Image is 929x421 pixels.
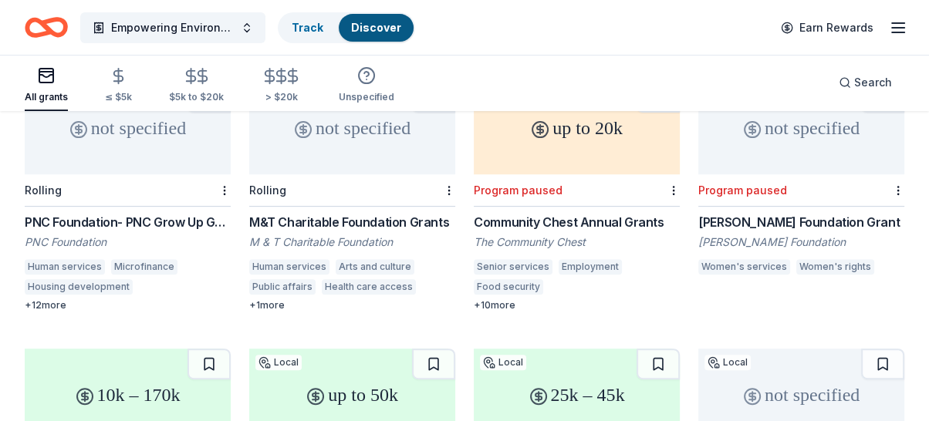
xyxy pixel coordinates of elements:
[796,259,874,274] div: Women's rights
[261,61,302,111] button: > $20k
[474,299,680,312] div: + 10 more
[698,213,904,231] div: [PERSON_NAME] Foundation Grant
[261,91,302,103] div: > $20k
[169,91,224,103] div: $5k to $20k
[25,259,105,274] div: Human services
[826,67,904,98] button: Search
[351,21,401,34] a: Discover
[249,234,455,250] div: M & T Charitable Foundation
[474,82,680,174] div: up to 20k
[249,279,316,295] div: Public affairs
[105,61,132,111] button: ≤ $5k
[339,91,394,103] div: Unspecified
[474,279,543,295] div: Food security
[25,299,231,312] div: + 12 more
[474,82,680,312] a: up to 20kLocalProgram pausedCommunity Chest Annual GrantsThe Community ChestSenior servicesEmploy...
[474,234,680,250] div: The Community Chest
[474,213,680,231] div: Community Chest Annual Grants
[698,234,904,250] div: [PERSON_NAME] Foundation
[25,234,231,250] div: PNC Foundation
[698,259,790,274] div: Women's services
[25,60,68,111] button: All grants
[25,279,133,295] div: Housing development
[322,279,416,295] div: Health care access
[474,184,562,197] div: Program paused
[339,60,394,111] button: Unspecified
[25,91,68,103] div: All grants
[474,259,552,274] div: Senior services
[25,82,231,312] a: not specifiedRollingPNC Foundation- PNC Grow Up GreatPNC FoundationHuman servicesMicrofinanceHous...
[25,9,68,45] a: Home
[25,184,62,197] div: Rolling
[249,82,455,312] a: not specifiedRollingM&T Charitable Foundation GrantsM & T Charitable FoundationHuman servicesArts...
[480,355,526,370] div: Local
[698,184,787,197] div: Program paused
[169,61,224,111] button: $5k to $20k
[772,14,883,42] a: Earn Rewards
[278,12,415,43] button: TrackDiscover
[336,259,414,274] div: Arts and culture
[249,213,455,231] div: M&T Charitable Foundation Grants
[105,91,132,103] div: ≤ $5k
[249,259,329,274] div: Human services
[249,82,455,174] div: not specified
[111,19,235,37] span: Empowering Environments - ALL ACCESS
[80,12,265,43] button: Empowering Environments - ALL ACCESS
[698,82,904,279] a: not specifiedLocalProgram paused[PERSON_NAME] Foundation Grant[PERSON_NAME] FoundationWomen's ser...
[249,184,286,197] div: Rolling
[111,259,177,274] div: Microfinance
[139,279,224,295] div: Home ownership
[249,299,455,312] div: + 1 more
[25,213,231,231] div: PNC Foundation- PNC Grow Up Great
[698,82,904,174] div: not specified
[704,355,751,370] div: Local
[255,355,302,370] div: Local
[25,82,231,174] div: not specified
[292,21,323,34] a: Track
[559,259,622,274] div: Employment
[854,73,892,92] span: Search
